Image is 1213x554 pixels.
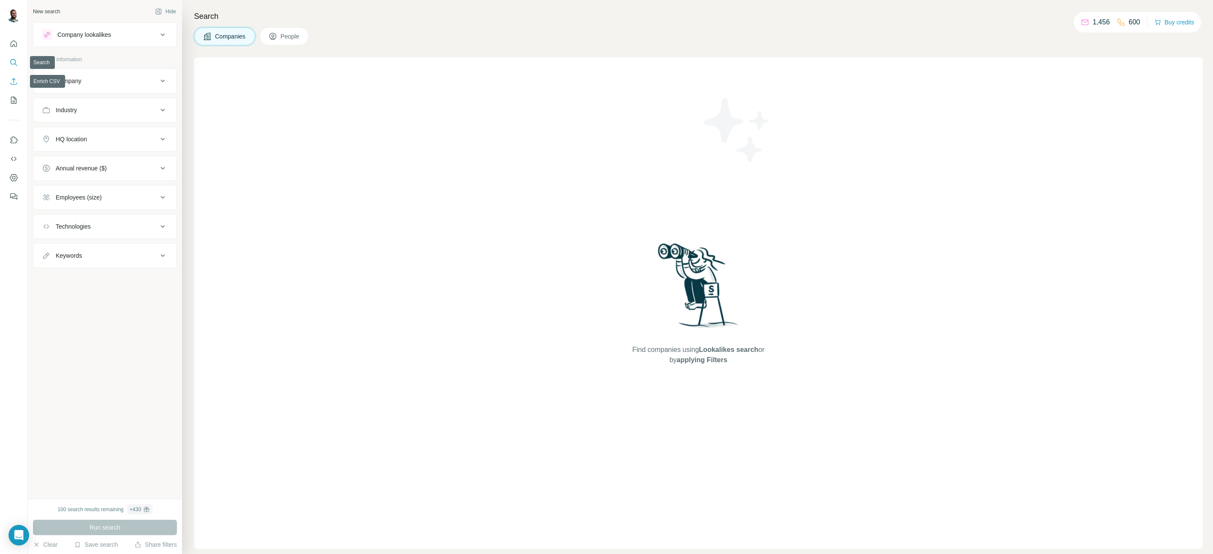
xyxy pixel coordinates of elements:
button: Keywords [33,245,176,266]
button: Buy credits [1154,16,1194,28]
span: Find companies using or by [630,345,767,365]
button: Use Surfe API [7,151,21,167]
button: Search [7,55,21,70]
div: Company [56,77,81,85]
div: Keywords [56,251,82,260]
div: Industry [56,106,77,114]
button: Industry [33,100,176,120]
button: Feedback [7,189,21,204]
button: Save search [74,540,118,549]
button: Use Surfe on LinkedIn [7,132,21,148]
button: Employees (size) [33,187,176,208]
button: Annual revenue ($) [33,158,176,179]
button: Enrich CSV [7,74,21,89]
button: HQ location [33,129,176,149]
span: applying Filters [677,356,727,363]
span: Lookalikes search [699,346,759,353]
div: New search [33,8,60,15]
p: 600 [1129,17,1140,27]
h4: Search [194,10,1203,22]
img: Surfe Illustration - Woman searching with binoculars [654,241,743,337]
p: 1,456 [1093,17,1110,27]
div: + 430 [130,506,141,513]
button: Clear [33,540,57,549]
span: Companies [215,32,246,41]
img: Surfe Illustration - Stars [699,92,776,169]
div: 100 search results remaining [57,504,152,515]
div: Technologies [56,222,91,231]
button: Company lookalikes [33,24,176,45]
span: People [281,32,300,41]
div: Company lookalikes [57,30,111,39]
div: Annual revenue ($) [56,164,107,173]
button: Hide [149,5,182,18]
div: HQ location [56,135,87,143]
button: Share filters [134,540,177,549]
img: Avatar [7,9,21,22]
div: Open Intercom Messenger [9,525,29,545]
button: Technologies [33,216,176,237]
button: Company [33,71,176,91]
button: Dashboard [7,170,21,185]
button: My lists [7,92,21,108]
button: Quick start [7,36,21,51]
div: Employees (size) [56,193,102,202]
p: Company information [33,56,177,63]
